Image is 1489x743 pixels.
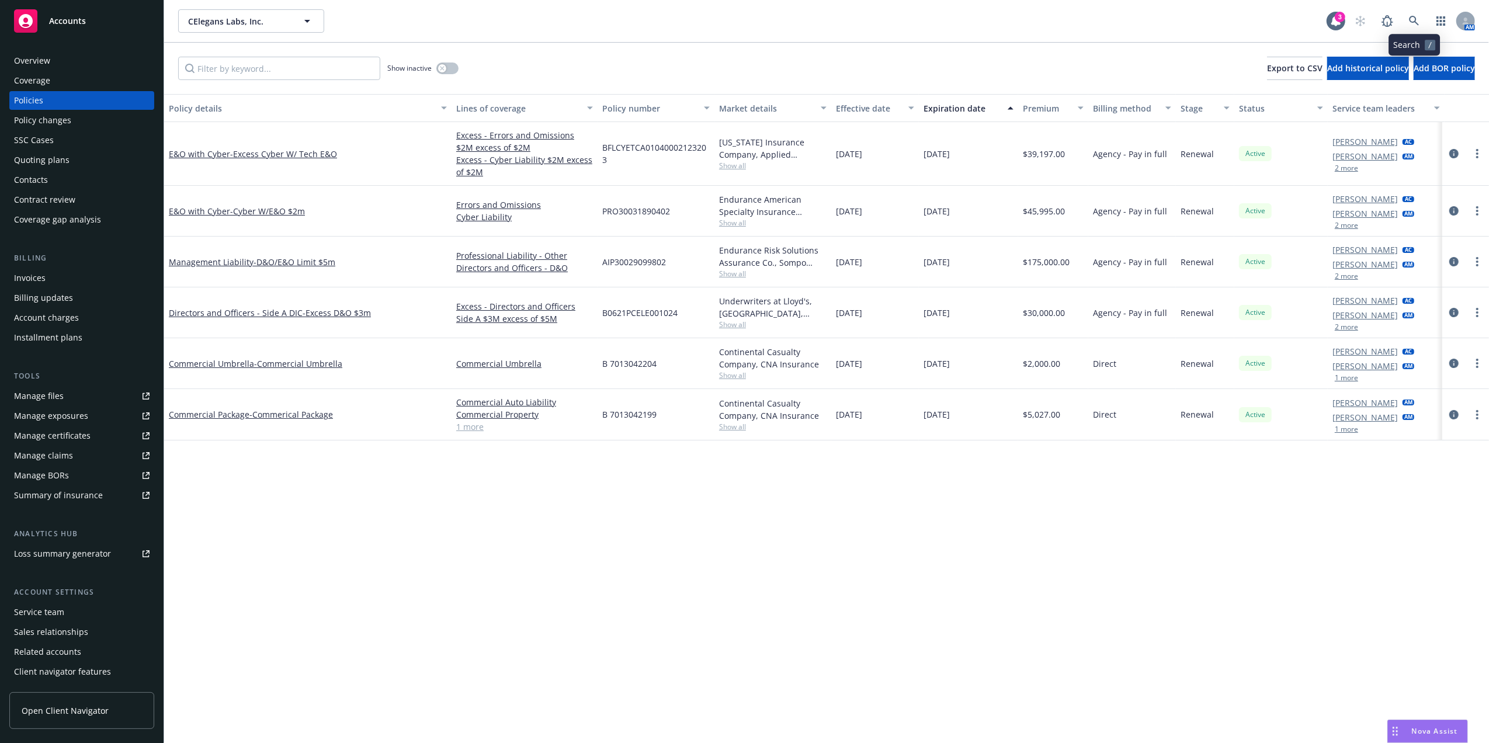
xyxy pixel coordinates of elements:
[719,193,827,218] div: Endurance American Specialty Insurance Company, Sompo International, CRC Group
[14,662,111,681] div: Client navigator features
[1403,9,1426,33] a: Search
[1093,205,1167,217] span: Agency - Pay in full
[1181,205,1214,217] span: Renewal
[188,15,289,27] span: CElegans Labs, Inc.
[169,358,342,369] a: Commercial Umbrella
[1470,356,1484,370] a: more
[1447,305,1461,320] a: circleInformation
[9,387,154,405] a: Manage files
[924,256,950,268] span: [DATE]
[719,102,814,114] div: Market details
[1332,244,1398,256] a: [PERSON_NAME]
[1470,305,1484,320] a: more
[1470,255,1484,269] a: more
[9,486,154,505] a: Summary of insurance
[456,249,593,262] a: Professional Liability - Other
[1447,255,1461,269] a: circleInformation
[719,346,827,370] div: Continental Casualty Company, CNA Insurance
[1332,102,1427,114] div: Service team leaders
[9,426,154,445] a: Manage certificates
[1414,63,1475,74] span: Add BOR policy
[456,357,593,370] a: Commercial Umbrella
[1018,94,1088,122] button: Premium
[1244,256,1267,267] span: Active
[9,51,154,70] a: Overview
[1093,102,1158,114] div: Billing method
[1332,294,1398,307] a: [PERSON_NAME]
[1332,207,1398,220] a: [PERSON_NAME]
[924,148,950,160] span: [DATE]
[924,307,950,319] span: [DATE]
[9,623,154,641] a: Sales relationships
[254,358,342,369] span: - Commercial Umbrella
[9,190,154,209] a: Contract review
[1244,409,1267,420] span: Active
[1332,150,1398,162] a: [PERSON_NAME]
[1023,408,1060,421] span: $5,027.00
[1093,148,1167,160] span: Agency - Pay in full
[1244,206,1267,216] span: Active
[836,102,901,114] div: Effective date
[1429,9,1453,33] a: Switch app
[719,370,827,380] span: Show all
[1267,57,1323,80] button: Export to CSV
[1335,165,1358,172] button: 2 more
[1244,307,1267,318] span: Active
[1332,258,1398,270] a: [PERSON_NAME]
[14,466,69,485] div: Manage BORs
[169,206,305,217] a: E&O with Cyber
[9,603,154,622] a: Service team
[719,136,827,161] div: [US_STATE] Insurance Company, Applied Underwriters, CRC Group
[1470,204,1484,218] a: more
[719,218,827,228] span: Show all
[1447,204,1461,218] a: circleInformation
[836,307,862,319] span: [DATE]
[14,486,103,505] div: Summary of insurance
[456,421,593,433] a: 1 more
[602,141,710,166] span: BFLCYETCA01040002123203
[178,9,324,33] button: CElegans Labs, Inc.
[9,407,154,425] a: Manage exposures
[9,446,154,465] a: Manage claims
[9,171,154,189] a: Contacts
[9,252,154,264] div: Billing
[164,94,452,122] button: Policy details
[14,603,64,622] div: Service team
[9,111,154,130] a: Policy changes
[719,397,827,422] div: Continental Casualty Company, CNA Insurance
[169,102,434,114] div: Policy details
[1093,408,1116,421] span: Direct
[14,111,71,130] div: Policy changes
[1447,356,1461,370] a: circleInformation
[919,94,1018,122] button: Expiration date
[14,623,88,641] div: Sales relationships
[1327,57,1409,80] button: Add historical policy
[719,422,827,432] span: Show all
[831,94,919,122] button: Effective date
[1327,63,1409,74] span: Add historical policy
[1388,720,1403,742] div: Drag to move
[169,409,333,420] a: Commercial Package
[1470,408,1484,422] a: more
[14,407,88,425] div: Manage exposures
[1332,397,1398,409] a: [PERSON_NAME]
[169,307,371,318] a: Directors and Officers - Side A DIC
[9,370,154,382] div: Tools
[14,151,70,169] div: Quoting plans
[719,161,827,171] span: Show all
[14,171,48,189] div: Contacts
[14,328,82,347] div: Installment plans
[14,446,73,465] div: Manage claims
[924,102,1001,114] div: Expiration date
[1332,345,1398,357] a: [PERSON_NAME]
[14,71,50,90] div: Coverage
[14,643,81,661] div: Related accounts
[602,205,670,217] span: PRO30031890402
[9,682,154,701] a: Client access
[49,16,86,26] span: Accounts
[452,94,598,122] button: Lines of coverage
[836,205,862,217] span: [DATE]
[1181,256,1214,268] span: Renewal
[249,409,333,420] span: - Commerical Package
